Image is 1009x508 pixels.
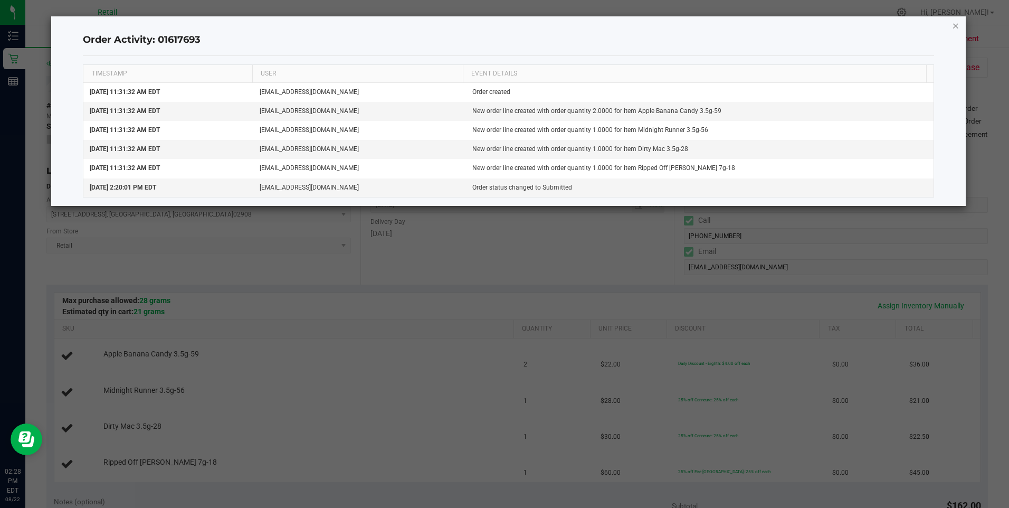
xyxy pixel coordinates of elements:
td: [EMAIL_ADDRESS][DOMAIN_NAME] [253,140,466,159]
th: USER [252,65,463,83]
iframe: Resource center [11,424,42,455]
td: New order line created with order quantity 1.0000 for item Dirty Mac 3.5g-28 [466,140,934,159]
td: [EMAIL_ADDRESS][DOMAIN_NAME] [253,102,466,121]
span: [DATE] 11:31:32 AM EDT [90,107,160,115]
td: [EMAIL_ADDRESS][DOMAIN_NAME] [253,83,466,102]
span: [DATE] 11:31:32 AM EDT [90,88,160,96]
span: [DATE] 11:31:32 AM EDT [90,145,160,153]
td: New order line created with order quantity 1.0000 for item Midnight Runner 3.5g-56 [466,121,934,140]
td: New order line created with order quantity 2.0000 for item Apple Banana Candy 3.5g-59 [466,102,934,121]
td: [EMAIL_ADDRESS][DOMAIN_NAME] [253,121,466,140]
td: [EMAIL_ADDRESS][DOMAIN_NAME] [253,178,466,197]
th: TIMESTAMP [83,65,252,83]
td: Order status changed to Submitted [466,178,934,197]
span: [DATE] 2:20:01 PM EDT [90,184,156,191]
th: EVENT DETAILS [463,65,926,83]
td: [EMAIL_ADDRESS][DOMAIN_NAME] [253,159,466,178]
span: [DATE] 11:31:32 AM EDT [90,126,160,134]
span: [DATE] 11:31:32 AM EDT [90,164,160,172]
td: New order line created with order quantity 1.0000 for item Ripped Off [PERSON_NAME] 7g-18 [466,159,934,178]
td: Order created [466,83,934,102]
h4: Order Activity: 01617693 [83,33,934,47]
